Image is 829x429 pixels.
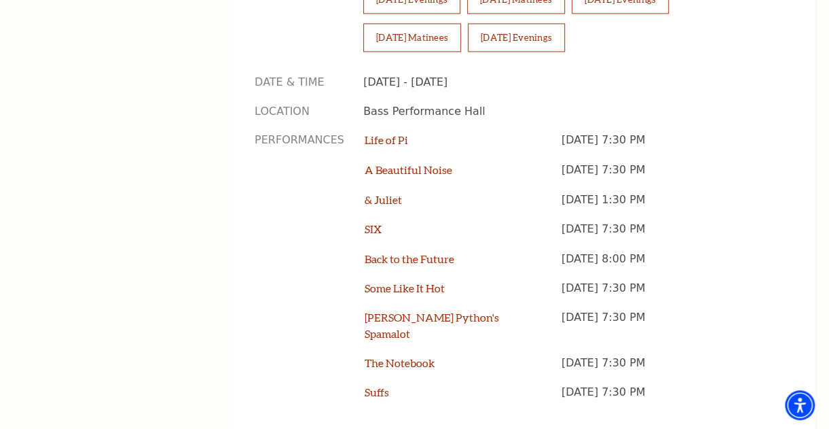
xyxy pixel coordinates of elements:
[561,309,775,355] p: [DATE] 7:30 PM
[561,384,775,413] p: [DATE] 7:30 PM
[561,251,775,280] p: [DATE] 8:00 PM
[365,310,499,339] a: [PERSON_NAME] Python's Spamalot
[561,221,775,250] p: [DATE] 7:30 PM
[255,75,343,90] p: Date & Time
[561,192,775,221] p: [DATE] 1:30 PM
[785,390,815,420] div: Accessibility Menu
[561,280,775,309] p: [DATE] 7:30 PM
[561,133,775,162] p: [DATE] 7:30 PM
[561,162,775,191] p: [DATE] 7:30 PM
[363,23,461,52] button: [DATE] Matinees
[365,356,435,368] a: The Notebook
[255,104,343,119] p: Location
[363,104,775,119] p: Bass Performance Hall
[468,23,565,52] button: [DATE] Evenings
[365,222,382,235] a: SIX
[365,133,408,146] a: Life of Pi
[561,355,775,384] p: [DATE] 7:30 PM
[363,75,775,90] p: [DATE] - [DATE]
[255,133,344,414] p: Performances
[365,385,389,398] a: Suffs
[365,252,454,264] a: Back to the Future
[365,192,402,205] a: & Juliet
[365,162,452,175] a: A Beautiful Noise
[365,281,445,294] a: Some Like It Hot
